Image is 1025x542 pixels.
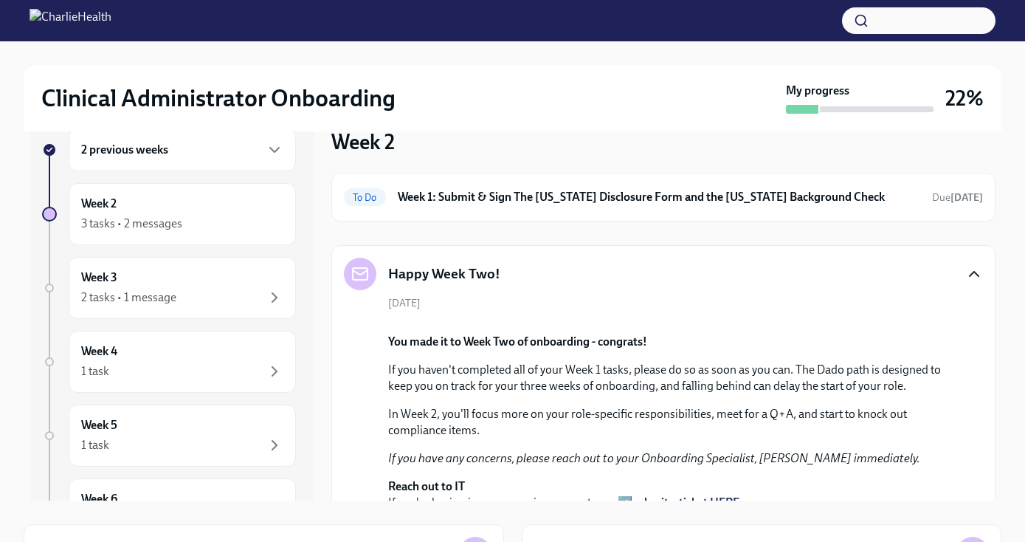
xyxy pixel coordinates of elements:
span: Due [932,191,983,204]
a: Week 51 task [42,405,296,467]
h6: Week 4 [81,343,117,360]
span: [DATE] [388,296,421,310]
strong: [DATE] [950,191,983,204]
p: In Week 2, you'll focus more on your role-specific responsibilities, meet for a Q+A, and start to... [388,406,959,439]
h5: Happy Week Two! [388,264,500,284]
em: If you have any concerns, please reach out to your Onboarding Specialist, [PERSON_NAME] immediately. [388,451,920,465]
span: October 15th, 2025 09:00 [932,191,983,205]
div: 2 previous weeks [69,128,296,171]
div: 3 tasks • 2 messages [81,216,182,232]
h3: 22% [945,85,984,112]
a: Week 41 task [42,331,296,393]
h6: Week 2 [81,196,117,212]
span: To Do [344,192,386,203]
h6: 2 previous weeks [81,142,168,158]
p: If you haven't completed all of your Week 1 tasks, please do so as soon as you can. The Dado path... [388,362,959,394]
a: Week 23 tasks • 2 messages [42,183,296,245]
h2: Clinical Administrator Onboarding [41,83,396,113]
a: submit a ticket HERE [632,495,739,510]
div: 1 task [81,437,109,453]
img: CharlieHealth [30,9,111,32]
strong: You made it to Week Two of onboarding - congrats! [388,335,647,349]
strong: Reach out to IT [388,479,465,493]
h3: Week 2 [331,128,395,155]
h6: Week 5 [81,417,117,433]
a: Week 32 tasks • 1 message [42,257,296,319]
h6: Week 6 [81,491,117,507]
h6: Week 1: Submit & Sign The [US_STATE] Disclosure Form and the [US_STATE] Background Check [398,189,920,205]
a: To DoWeek 1: Submit & Sign The [US_STATE] Disclosure Form and the [US_STATE] Background CheckDue[... [344,185,983,209]
h6: Week 3 [81,270,117,286]
a: Week 6 [42,478,296,541]
div: 2 tasks • 1 message [81,289,176,306]
div: 1 task [81,363,109,380]
strong: My progress [786,83,849,99]
p: If you're having issues accessing any systems, ➡️ . [388,478,959,511]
